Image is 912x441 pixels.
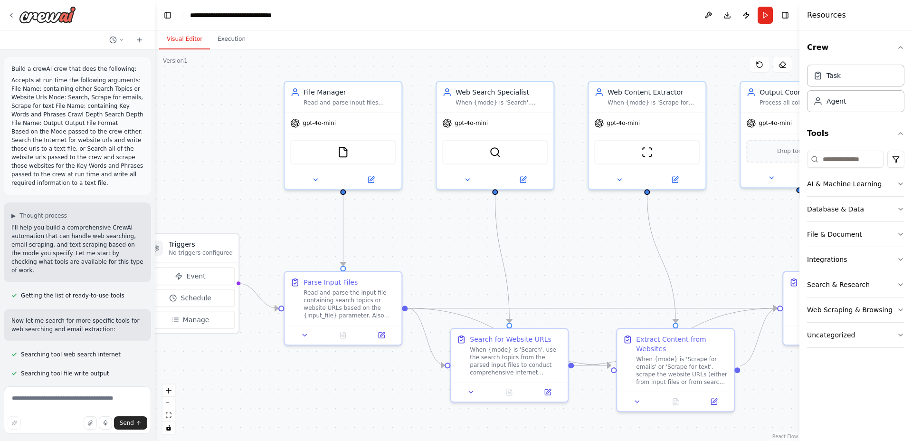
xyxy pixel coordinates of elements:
button: Send [114,416,147,430]
div: Web Content Extractor [608,87,700,97]
div: Search for Website URLsWhen {mode} is 'Search', use the search topics from the parsed input files... [450,328,569,403]
img: Logo [19,6,76,23]
button: Crew [807,34,904,61]
div: Extract Content from Websites [636,335,728,354]
button: Uncategorized [807,323,904,347]
p: No triggers configured [169,249,233,257]
g: Edge from b38d9445-92cf-4a7e-882e-0145e59c4466 to 3d304f67-a4d6-400a-98ca-0d5602479365 [408,304,445,370]
button: Integrations [807,247,904,272]
span: gpt-4o-mini [455,119,488,127]
div: Output CoordinatorProcess all collected data and create properly formatted output content ready t... [740,81,858,188]
div: React Flow controls [162,384,175,434]
button: Event [146,267,235,285]
button: fit view [162,409,175,422]
a: React Flow attribution [772,434,798,439]
button: Open in side panel [648,174,702,185]
div: File Manager [304,87,396,97]
p: Now let me search for more specific tools for web searching and email extraction: [11,316,143,334]
div: Process all collected data and create properly formatted output content ready to be saved to {out... [760,99,852,106]
button: Start a new chat [132,34,147,46]
p: Build a crewAI crew that does the following: [11,65,143,73]
span: Schedule [181,293,211,303]
button: AI & Machine Learning [807,172,904,196]
img: SerperDevTool [489,146,501,158]
g: Edge from 51b1efa8-f5c2-404f-a2bb-deecd49844c3 to a3423f96-7ea3-4652-bddb-7b7be0961084 [740,304,777,370]
g: Edge from b38d9445-92cf-4a7e-882e-0145e59c4466 to a3423f96-7ea3-4652-bddb-7b7be0961084 [408,304,777,313]
li: Accepts at run time the following arguments: File Name: containing either Search Topics or Websit... [11,76,143,127]
div: When {mode} is 'Scrape for emails' or 'Scrape for text', scrape websites for the specified conten... [608,99,700,106]
span: ▶ [11,212,16,220]
button: toggle interactivity [162,422,175,434]
button: Click to speak your automation idea [99,416,112,430]
div: Search & Research [807,280,870,289]
p: I'll help you build a comprehensive CrewAI automation that can handle web searching, email scrapi... [11,223,143,275]
div: Search for Website URLs [470,335,551,344]
div: When {mode} is 'Search', conduct comprehensive internet searches for website URLs based on the se... [456,99,548,106]
span: Event [187,271,206,281]
button: Open in side panel [532,386,564,398]
g: Edge from 3d304f67-a4d6-400a-98ca-0d5602479365 to a3423f96-7ea3-4652-bddb-7b7be0961084 [574,304,777,370]
li: Based on the Mode passed to the crew either: Search the Internet for website urls and write those... [11,127,143,187]
g: Edge from triggers to b38d9445-92cf-4a7e-882e-0145e59c4466 [237,278,278,313]
div: Web Search SpecialistWhen {mode} is 'Search', conduct comprehensive internet searches for website... [436,81,554,190]
div: Agent [826,96,846,106]
button: zoom in [162,384,175,397]
div: Output Coordinator [760,87,852,97]
span: Searching tool file write output [21,370,109,377]
button: zoom out [162,397,175,409]
span: gpt-4o-mini [759,119,792,127]
span: Send [120,419,134,427]
div: Task [826,71,841,80]
div: Parse Input Files [304,278,358,287]
span: Manage [183,315,209,325]
img: FileReadTool [337,146,349,158]
g: Edge from 3d304f67-a4d6-400a-98ca-0d5602479365 to 51b1efa8-f5c2-404f-a2bb-deecd49844c3 [574,361,611,370]
span: Searching tool web search internet [21,351,121,358]
button: No output available [655,396,696,407]
button: No output available [489,386,530,398]
div: Read and parse the input file containing search topics or website URLs based on the {input_file} ... [304,289,396,319]
span: Getting the list of ready-to-use tools [21,292,124,299]
button: Improve this prompt [8,416,21,430]
div: Crew [807,61,904,120]
div: TriggersNo triggers configuredEventScheduleManage [141,233,239,334]
h3: Triggers [169,240,233,249]
g: Edge from c306d78c-6568-40b3-a611-8e29e1882419 to 51b1efa8-f5c2-404f-a2bb-deecd49844c3 [642,195,680,323]
button: Hide left sidebar [161,9,174,22]
button: Open in side panel [365,329,398,341]
button: No output available [323,329,363,341]
button: Open in side panel [344,174,398,185]
div: Version 1 [163,57,188,65]
div: Uncategorized [807,330,855,340]
button: Upload files [84,416,97,430]
div: When {mode} is 'Search', use the search topics from the parsed input files to conduct comprehensi... [470,346,562,376]
button: Tools [807,120,904,147]
button: File & Document [807,222,904,247]
button: Manage [146,311,235,329]
div: Tools [807,147,904,355]
button: Execution [210,29,253,49]
div: AI & Machine Learning [807,179,882,189]
button: Database & Data [807,197,904,221]
nav: breadcrumb [190,10,272,20]
div: Web Scraping & Browsing [807,305,893,315]
div: When {mode} is 'Scrape for emails' or 'Scrape for text', scrape the website URLs (either from inp... [636,355,728,386]
span: gpt-4o-mini [303,119,336,127]
div: Integrations [807,255,847,264]
button: ▶Thought process [11,212,67,220]
button: Web Scraping & Browsing [807,297,904,322]
g: Edge from c36b802b-442b-4dfc-9c92-acd505dc8799 to 3d304f67-a4d6-400a-98ca-0d5602479365 [490,195,514,323]
button: Hide right sidebar [779,9,792,22]
div: Extract Content from WebsitesWhen {mode} is 'Scrape for emails' or 'Scrape for text', scrape the ... [616,328,735,412]
div: Parse Input FilesRead and parse the input file containing search topics or website URLs based on ... [284,271,402,345]
span: gpt-4o-mini [607,119,640,127]
button: Open in side panel [496,174,550,185]
div: Database & Data [807,204,864,214]
button: Search & Research [807,272,904,297]
button: Schedule [146,289,235,307]
div: Web Search Specialist [456,87,548,97]
button: Open in side panel [698,396,731,407]
g: Edge from 9759d472-0a9e-4b4b-a364-b444e76d5c44 to b38d9445-92cf-4a7e-882e-0145e59c4466 [338,195,348,266]
button: Switch to previous chat [105,34,128,46]
span: Thought process [19,212,67,220]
